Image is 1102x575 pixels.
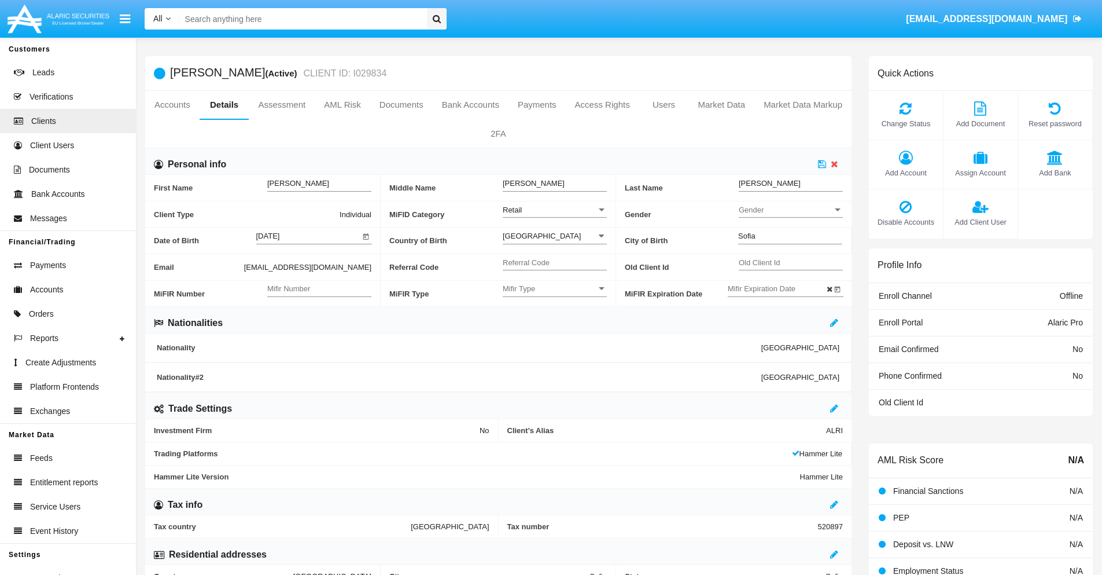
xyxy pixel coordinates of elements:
[893,486,963,496] span: Financial Sanctions
[1060,291,1083,301] span: Offline
[30,405,70,417] span: Exchanges
[639,91,689,119] a: Users
[145,120,852,148] a: 2FA
[154,281,267,307] span: MiFIR Number
[30,501,80,513] span: Service Users
[901,3,1088,35] a: [EMAIL_ADDRESS][DOMAIN_NAME]
[315,91,370,119] a: AML Risk
[389,254,503,280] span: Referral Code
[30,452,53,464] span: Feeds
[507,426,827,435] span: Client’s Alias
[30,477,98,489] span: Entitlement reports
[179,8,423,30] input: Search
[761,373,839,382] span: [GEOGRAPHIC_DATA]
[389,281,503,307] span: MiFIR Type
[507,522,818,531] span: Tax number
[1072,371,1083,380] span: No
[154,522,411,531] span: Tax country
[31,188,85,200] span: Bank Accounts
[168,158,226,171] h6: Personal info
[30,91,73,103] span: Verifications
[879,318,923,327] span: Enroll Portal
[688,91,754,119] a: Market Data
[1048,318,1083,327] span: Alaric Pro
[154,261,244,273] span: Email
[754,91,852,119] a: Market Data Markup
[879,371,942,380] span: Phone Confirmed
[1070,486,1083,496] span: N/A
[389,228,503,254] span: Country of Birth
[168,402,232,415] h6: Trade Settings
[503,206,522,214] span: Retail
[875,118,937,129] span: Change Status
[30,525,78,537] span: Event History
[200,91,249,119] a: Details
[949,118,1012,129] span: Add Document
[29,308,54,320] span: Orders
[1024,167,1086,178] span: Add Bank
[145,13,179,25] a: All
[508,91,566,119] a: Payments
[503,284,596,294] span: Mifir Type
[168,499,202,511] h6: Tax info
[301,69,387,78] small: CLIENT ID: I029834
[792,449,842,458] span: Hammer Lite
[244,261,371,273] span: [EMAIL_ADDRESS][DOMAIN_NAME]
[761,343,839,352] span: [GEOGRAPHIC_DATA]
[1072,345,1083,354] span: No
[145,91,200,119] a: Accounts
[625,202,739,228] span: Gender
[265,67,300,80] div: (Active)
[411,522,489,531] span: [GEOGRAPHIC_DATA]
[875,167,937,178] span: Add Account
[169,548,267,561] h6: Residential addresses
[1068,453,1084,467] span: N/A
[826,426,843,435] span: ALRI
[30,259,66,272] span: Payments
[878,68,934,79] h6: Quick Actions
[893,513,909,522] span: PEP
[879,398,923,407] span: Old Client Id
[625,281,728,307] span: MiFIR Expiration Date
[154,449,792,458] span: Trading Platforms
[25,357,96,369] span: Create Adjustments
[29,164,70,176] span: Documents
[566,91,639,119] a: Access Rights
[157,343,761,352] span: Nationality
[625,228,738,254] span: City of Birth
[340,208,371,221] span: Individual
[879,291,932,301] span: Enroll Channel
[1070,513,1083,522] span: N/A
[370,91,433,119] a: Documents
[949,217,1012,228] span: Add Client User
[832,283,843,294] button: Open calendar
[30,140,74,152] span: Client Users
[878,455,943,466] h6: AML Risk Score
[480,426,489,435] span: No
[625,175,739,201] span: Last Name
[389,202,503,228] span: MiFID Category
[154,208,340,221] span: Client Type
[154,426,480,435] span: Investment Firm
[818,522,843,531] span: 520897
[800,473,843,481] span: Hammer Lite
[154,175,267,201] span: First Name
[893,540,953,549] span: Deposit vs. LNW
[31,115,56,127] span: Clients
[360,230,372,241] button: Open calendar
[739,205,832,215] span: Gender
[6,2,111,36] img: Logo image
[153,14,163,23] span: All
[30,213,67,225] span: Messages
[30,381,99,393] span: Platform Frontends
[157,373,761,382] span: Nationality #2
[906,14,1067,24] span: [EMAIL_ADDRESS][DOMAIN_NAME]
[249,91,315,119] a: Assessment
[1070,540,1083,549] span: N/A
[154,228,256,254] span: Date of Birth
[949,167,1012,178] span: Assign Account
[875,217,937,228] span: Disable Accounts
[879,345,938,354] span: Email Confirmed
[389,175,503,201] span: Middle Name
[170,67,386,80] h5: [PERSON_NAME]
